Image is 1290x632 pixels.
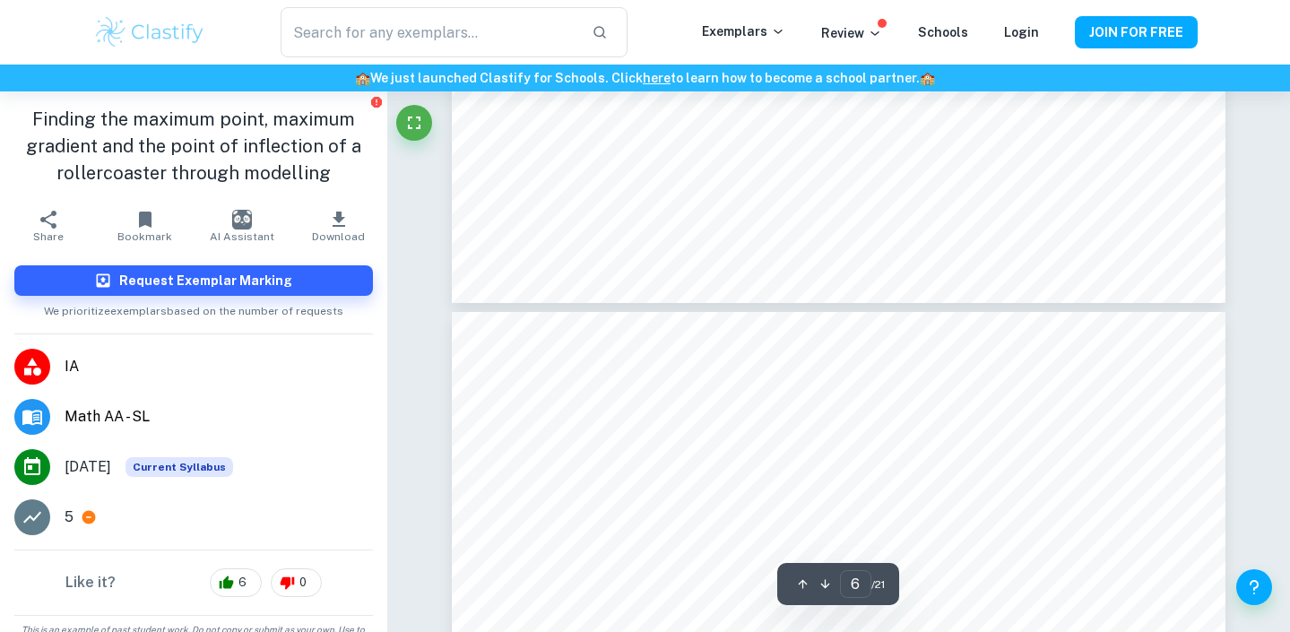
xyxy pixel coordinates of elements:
[1004,25,1039,39] a: Login
[126,457,233,477] div: This exemplar is based on the current syllabus. Feel free to refer to it for inspiration/ideas wh...
[14,265,373,296] button: Request Exemplar Marking
[1236,569,1272,605] button: Help and Feedback
[396,105,432,141] button: Fullscreen
[65,356,373,377] span: IA
[97,201,194,251] button: Bookmark
[4,68,1286,88] h6: We just launched Clastify for Schools. Click to learn how to become a school partner.
[194,201,290,251] button: AI Assistant
[871,576,885,593] span: / 21
[918,25,968,39] a: Schools
[65,456,111,478] span: [DATE]
[210,568,262,597] div: 6
[370,95,384,108] button: Report issue
[821,23,882,43] p: Review
[290,201,387,251] button: Download
[65,572,116,593] h6: Like it?
[44,296,343,319] span: We prioritize exemplars based on the number of requests
[281,7,576,57] input: Search for any exemplars...
[920,71,935,85] span: 🏫
[643,71,671,85] a: here
[117,230,172,243] span: Bookmark
[355,71,370,85] span: 🏫
[65,406,373,428] span: Math AA - SL
[14,106,373,186] h1: Finding the maximum point, maximum gradient and the point of inflection of a rollercoaster throug...
[93,14,207,50] img: Clastify logo
[312,230,365,243] span: Download
[210,230,274,243] span: AI Assistant
[119,271,292,290] h6: Request Exemplar Marking
[1075,16,1198,48] button: JOIN FOR FREE
[702,22,785,41] p: Exemplars
[229,574,256,592] span: 6
[65,506,74,528] p: 5
[232,210,252,229] img: AI Assistant
[271,568,322,597] div: 0
[126,457,233,477] span: Current Syllabus
[33,230,64,243] span: Share
[290,574,316,592] span: 0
